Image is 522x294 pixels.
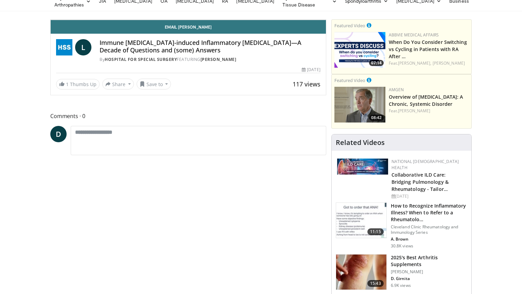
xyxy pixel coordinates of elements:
a: Collaborative ILD Care: Bridging Pulmonology & Rheumatology - Tailor… [391,171,449,192]
a: 15:43 2025's Best Arthritis Supplements [PERSON_NAME] D. Girnita 6.9K views [336,254,467,290]
span: Comments 0 [50,112,326,120]
h4: Immune [MEDICAL_DATA]-induced Inflammatory [MEDICAL_DATA]—A Decade of Questions and (some) Answers [100,39,320,54]
h3: 2025's Best Arthritis Supplements [391,254,467,268]
button: Share [102,79,134,89]
span: 15:43 [367,280,384,287]
a: D [50,126,67,142]
a: [PERSON_NAME] [433,60,465,66]
h3: How to Recognize Inflammatory Illness? When to Refer to a Rheumatolo… [391,202,467,223]
h4: Related Videos [336,138,385,147]
a: 07:14 [334,32,385,68]
p: A. Brown [391,236,467,242]
div: Feat. [389,60,469,66]
a: 11:15 How to Recognize Inflammatory Illness? When to Refer to a Rheumatolo… Cleveland Clinic Rheu... [336,202,467,249]
p: 30.8K views [391,243,413,249]
a: L [75,39,91,55]
img: 5cecf4a9-46a2-4e70-91ad-1322486e7ee4.150x105_q85_crop-smart_upscale.jpg [336,203,386,238]
span: 117 views [293,80,320,88]
div: By FEATURING [100,56,320,63]
a: When Do You Consider Switching vs Cycling in Patients with RA After … [389,39,467,60]
img: 7e341e47-e122-4d5e-9c74-d0a8aaff5d49.jpg.150x105_q85_autocrop_double_scale_upscale_version-0.2.jpg [337,159,388,175]
a: 1 Thumbs Up [56,79,100,89]
a: Email [PERSON_NAME] [51,20,326,34]
p: Cleveland Clinic Rheumatology and Immunology Series [391,224,467,235]
img: 40cb7efb-a405-4d0b-b01f-0267f6ac2b93.png.150x105_q85_crop-smart_upscale.png [334,87,385,122]
a: 08:42 [334,87,385,122]
img: 281e1a3d-dfe2-4a67-894e-a40ffc0c4a99.150x105_q85_crop-smart_upscale.jpg [336,255,386,290]
a: Amgen [389,87,404,93]
button: Save to [137,79,171,89]
div: [DATE] [391,193,466,199]
img: Hospital for Special Surgery [56,39,72,55]
a: [PERSON_NAME], [398,60,431,66]
a: [PERSON_NAME] [201,56,237,62]
span: 11:15 [367,228,384,235]
span: 08:42 [369,115,384,121]
p: [PERSON_NAME] [391,269,467,275]
div: Feat. [389,108,469,114]
p: D. Girnita [391,276,467,281]
a: [PERSON_NAME] [398,108,430,114]
span: 07:14 [369,60,384,66]
a: National [DEMOGRAPHIC_DATA] Health [391,159,459,170]
p: 6.9K views [391,283,411,288]
small: Featured Video [334,77,365,83]
a: Overview of [MEDICAL_DATA]: A Chronic, Systemic Disorder [389,94,463,107]
div: [DATE] [302,67,320,73]
a: Hospital for Special Surgery [105,56,177,62]
a: AbbVie Medical Affairs [389,32,439,38]
img: 5519c3fa-eacf-45bd-bb44-10a6acfac8a5.png.150x105_q85_crop-smart_upscale.png [334,32,385,68]
small: Featured Video [334,22,365,29]
span: 1 [66,81,69,87]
